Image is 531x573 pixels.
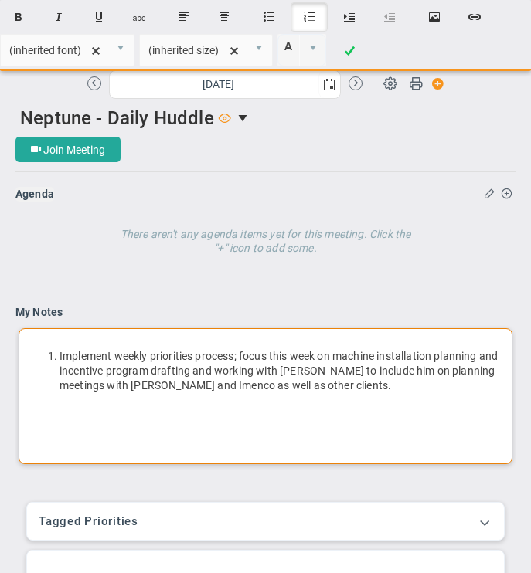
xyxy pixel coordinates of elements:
button: Insert image [416,2,453,32]
input: Font Name [1,35,107,66]
span: Neptune - Daily Huddle [20,107,214,129]
h4: My Notes [15,305,516,319]
li: Implement weekly priorities process; focus this week on machine installation planning and incenti... [60,349,502,393]
span: Huddle Settings [376,68,405,97]
span: Action Button [424,73,444,94]
button: Center text [206,2,243,32]
a: Done! [331,37,368,66]
span: select [318,71,340,98]
span: Print Huddle [409,76,423,97]
span: select [299,35,325,66]
h4: There aren't any agenda items yet for this meeting. Click the "+" icon to add some. [115,216,415,255]
input: Font Size [140,35,247,66]
span: Agenda [15,188,54,200]
button: Insert hyperlink [456,2,493,32]
span: Join Meeting [43,144,105,156]
span: Current selected color is rgba(255, 255, 255, 0) [277,34,326,66]
button: Indent [331,2,368,32]
button: Join Meeting [15,137,121,162]
button: Insert ordered list [291,2,328,32]
h3: Tagged Priorities [39,514,492,528]
span: select [107,35,134,66]
button: Align text left [165,2,203,32]
span: Viewer [219,111,231,124]
button: Italic [40,2,77,32]
button: Strikethrough [121,2,158,32]
button: Insert unordered list [250,2,288,32]
span: select [231,104,257,131]
button: Underline [80,2,117,32]
span: select [246,35,272,66]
